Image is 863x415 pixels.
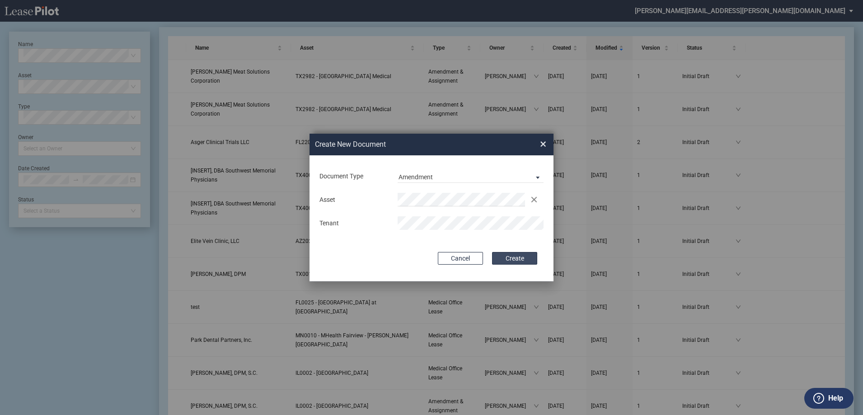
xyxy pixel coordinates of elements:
[398,169,544,183] md-select: Document Type: Amendment
[399,173,433,181] div: Amendment
[310,134,553,282] md-dialog: Create New ...
[540,137,546,151] span: ×
[315,140,507,149] h2: Create New Document
[314,219,392,228] div: Tenant
[492,252,537,265] button: Create
[314,196,392,205] div: Asset
[438,252,483,265] button: Cancel
[314,172,392,181] div: Document Type
[828,392,843,404] label: Help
